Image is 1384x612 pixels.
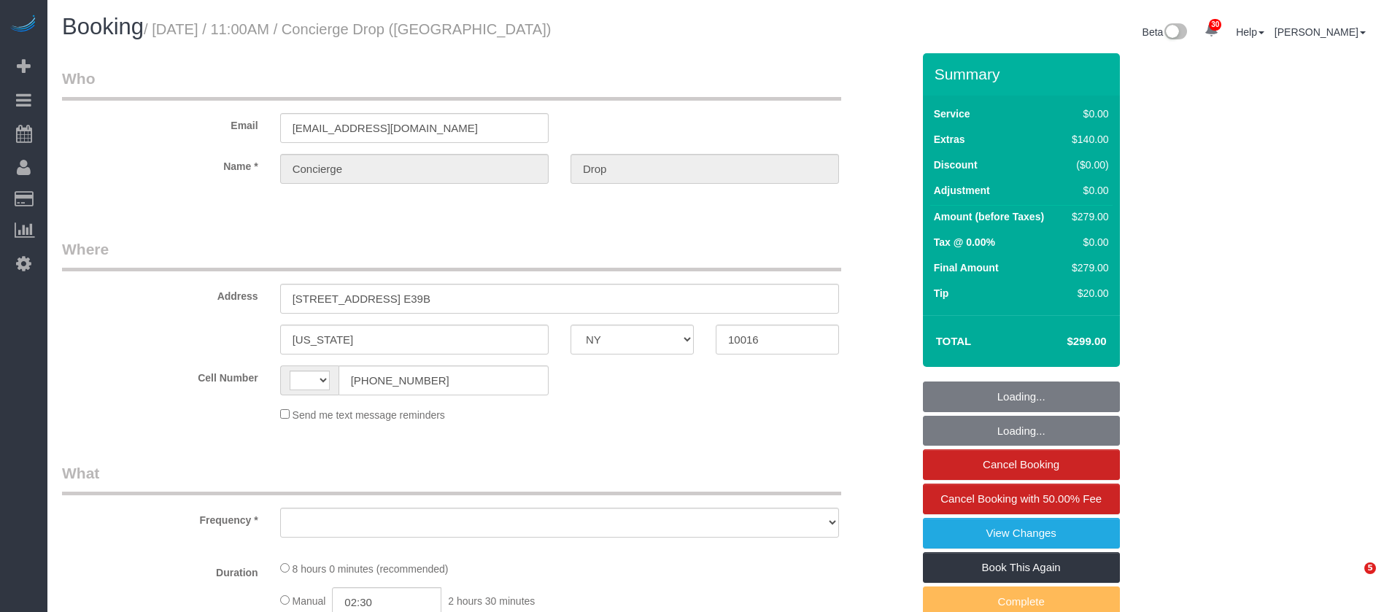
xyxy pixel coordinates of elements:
[940,492,1102,505] span: Cancel Booking with 50.00% Fee
[448,595,535,607] span: 2 hours 30 minutes
[1334,562,1369,597] iframe: Intercom live chat
[1066,158,1108,172] div: ($0.00)
[1066,260,1108,275] div: $279.00
[339,365,549,395] input: Cell Number
[1364,562,1376,574] span: 5
[280,154,549,184] input: First Name
[923,552,1120,583] a: Book This Again
[1066,183,1108,198] div: $0.00
[1209,19,1221,31] span: 30
[1163,23,1187,42] img: New interface
[934,132,965,147] label: Extras
[293,563,449,575] span: 8 hours 0 minutes (recommended)
[934,235,995,249] label: Tax @ 0.00%
[1066,235,1108,249] div: $0.00
[280,113,549,143] input: Email
[62,14,144,39] span: Booking
[51,154,269,174] label: Name *
[62,239,841,271] legend: Where
[1275,26,1366,38] a: [PERSON_NAME]
[51,284,269,303] label: Address
[923,518,1120,549] a: View Changes
[1066,132,1108,147] div: $140.00
[1066,209,1108,224] div: $279.00
[923,449,1120,480] a: Cancel Booking
[1236,26,1264,38] a: Help
[934,158,978,172] label: Discount
[934,106,970,121] label: Service
[1197,15,1226,47] a: 30
[1143,26,1188,38] a: Beta
[1023,336,1106,348] h4: $299.00
[934,183,990,198] label: Adjustment
[62,462,841,495] legend: What
[936,335,972,347] strong: Total
[280,325,549,355] input: City
[716,325,839,355] input: Zip Code
[923,484,1120,514] a: Cancel Booking with 50.00% Fee
[51,113,269,133] label: Email
[1066,106,1108,121] div: $0.00
[51,560,269,580] label: Duration
[934,260,999,275] label: Final Amount
[62,68,841,101] legend: Who
[571,154,839,184] input: Last Name
[1066,286,1108,301] div: $20.00
[293,409,445,421] span: Send me text message reminders
[9,15,38,35] img: Automaid Logo
[51,508,269,527] label: Frequency *
[935,66,1113,82] h3: Summary
[934,209,1044,224] label: Amount (before Taxes)
[144,21,552,37] small: / [DATE] / 11:00AM / Concierge Drop ([GEOGRAPHIC_DATA])
[51,365,269,385] label: Cell Number
[293,595,326,607] span: Manual
[934,286,949,301] label: Tip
